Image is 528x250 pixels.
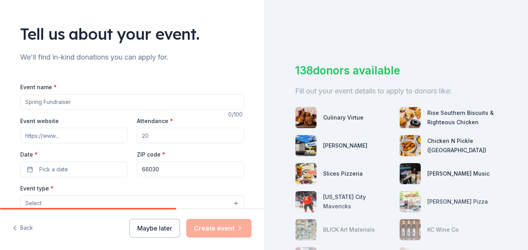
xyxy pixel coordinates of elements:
[295,135,316,156] img: photo for Matson
[427,169,490,178] div: [PERSON_NAME] Music
[20,195,244,211] button: Select
[323,141,367,150] div: [PERSON_NAME]
[295,62,497,79] div: 138 donors available
[400,135,421,156] img: photo for Chicken N Pickle (Overland Park)
[20,94,244,110] input: Spring Fundraiser
[400,107,421,128] img: photo for Rise Southern Biscuits & Righteous Chicken
[295,85,497,97] div: Fill out your event details to apply to donors like:
[137,117,173,125] label: Attendance
[295,107,316,128] img: photo for Culinary Virtue
[295,163,316,184] img: photo for Slices Pizzeria
[20,151,128,158] label: Date
[20,128,128,143] input: https://www...
[427,136,497,155] div: Chicken N Pickle ([GEOGRAPHIC_DATA])
[20,185,54,192] label: Event type
[400,163,421,184] img: photo for Alfred Music
[137,128,244,143] input: 20
[228,110,244,119] div: 0 /100
[20,51,244,63] div: We'll find in-kind donations you can apply for.
[12,220,33,236] button: Back
[137,162,244,177] input: 12345 (U.S. only)
[20,117,59,125] label: Event website
[39,165,68,174] span: Pick a date
[20,162,128,177] button: Pick a date
[323,113,364,122] div: Culinary Virtue
[323,169,363,178] div: Slices Pizzeria
[20,83,57,91] label: Event name
[137,151,165,158] label: ZIP code
[25,199,42,208] span: Select
[427,108,497,127] div: Rise Southern Biscuits & Righteous Chicken
[20,23,244,45] div: Tell us about your event.
[129,219,180,238] button: Maybe later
